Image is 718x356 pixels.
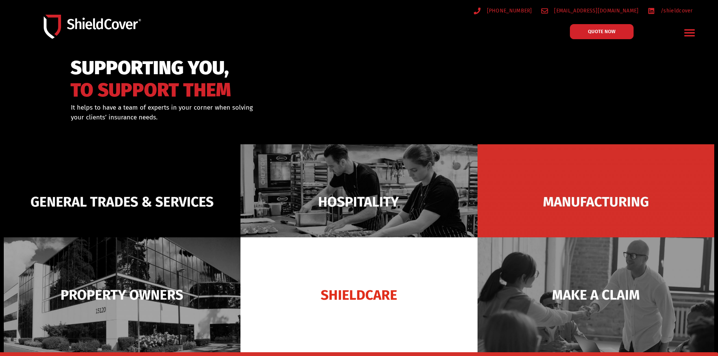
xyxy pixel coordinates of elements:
a: [PHONE_NUMBER] [474,6,532,15]
div: Menu Toggle [681,24,699,41]
p: your clients’ insurance needs. [71,113,398,122]
a: /shieldcover [648,6,693,15]
span: SUPPORTING YOU, [70,60,231,76]
img: Shield-Cover-Underwriting-Australia-logo-full [44,15,141,38]
span: [PHONE_NUMBER] [485,6,532,15]
span: QUOTE NOW [588,29,615,34]
a: QUOTE NOW [570,24,634,39]
a: [EMAIL_ADDRESS][DOMAIN_NAME] [541,6,639,15]
div: It helps to have a team of experts in your corner when solving [71,103,398,122]
span: /shieldcover [659,6,693,15]
span: [EMAIL_ADDRESS][DOMAIN_NAME] [552,6,638,15]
